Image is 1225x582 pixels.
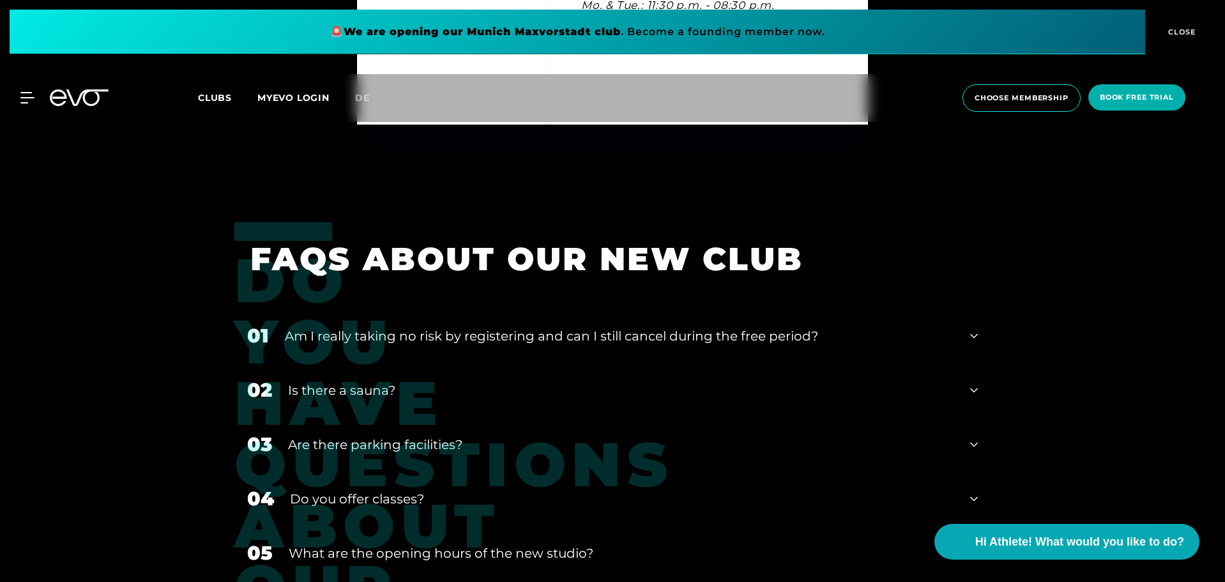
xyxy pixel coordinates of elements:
div: 04 [247,484,274,513]
h1: FAQS ABOUT OUR NEW CLUB [250,238,959,280]
a: choose membership [959,84,1084,112]
a: MYEVO LOGIN [257,92,330,103]
button: Hi Athlete! What would you like to do? [934,524,1199,560]
span: CLOSE [1165,26,1196,38]
span: choose membership [975,93,1069,103]
div: 03 [247,430,272,459]
div: 02 [247,376,272,404]
div: Are there parking facilities? [288,435,954,454]
a: de [355,91,385,105]
span: Hi Athlete! What would you like to do? [975,533,1184,551]
span: book free trial [1100,92,1174,103]
div: 05 [247,539,273,567]
span: Clubs [198,92,232,103]
div: Is there a sauna? [288,381,954,400]
div: Am I really taking no risk by registering and can I still cancel during the free period? [285,326,954,346]
a: book free trial [1084,84,1189,112]
div: What are the opening hours of the new studio? [289,544,954,563]
div: Do you offer classes? [290,489,954,509]
span: de [355,92,370,103]
div: 01 [247,321,269,350]
a: Clubs [198,91,257,103]
button: CLOSE [1145,10,1215,54]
